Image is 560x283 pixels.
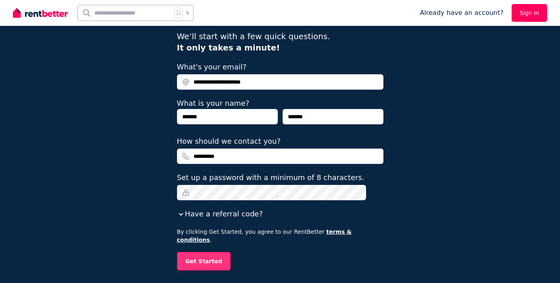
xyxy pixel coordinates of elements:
img: RentBetter [13,7,68,19]
span: Already have an account? [420,8,504,18]
button: Get Started [177,252,231,270]
b: It only takes a minute! [177,43,280,52]
button: Have a referral code? [177,208,263,220]
label: How should we contact you? [177,136,281,147]
label: What is your name? [177,99,250,107]
span: k [186,10,189,16]
a: Sign In [512,4,547,22]
label: Set up a password with a minimum of 8 characters. [177,172,364,183]
p: By clicking Get Started, you agree to our RentBetter . [177,228,383,244]
span: We’ll start with a few quick questions. [177,31,330,52]
label: What's your email? [177,61,247,73]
